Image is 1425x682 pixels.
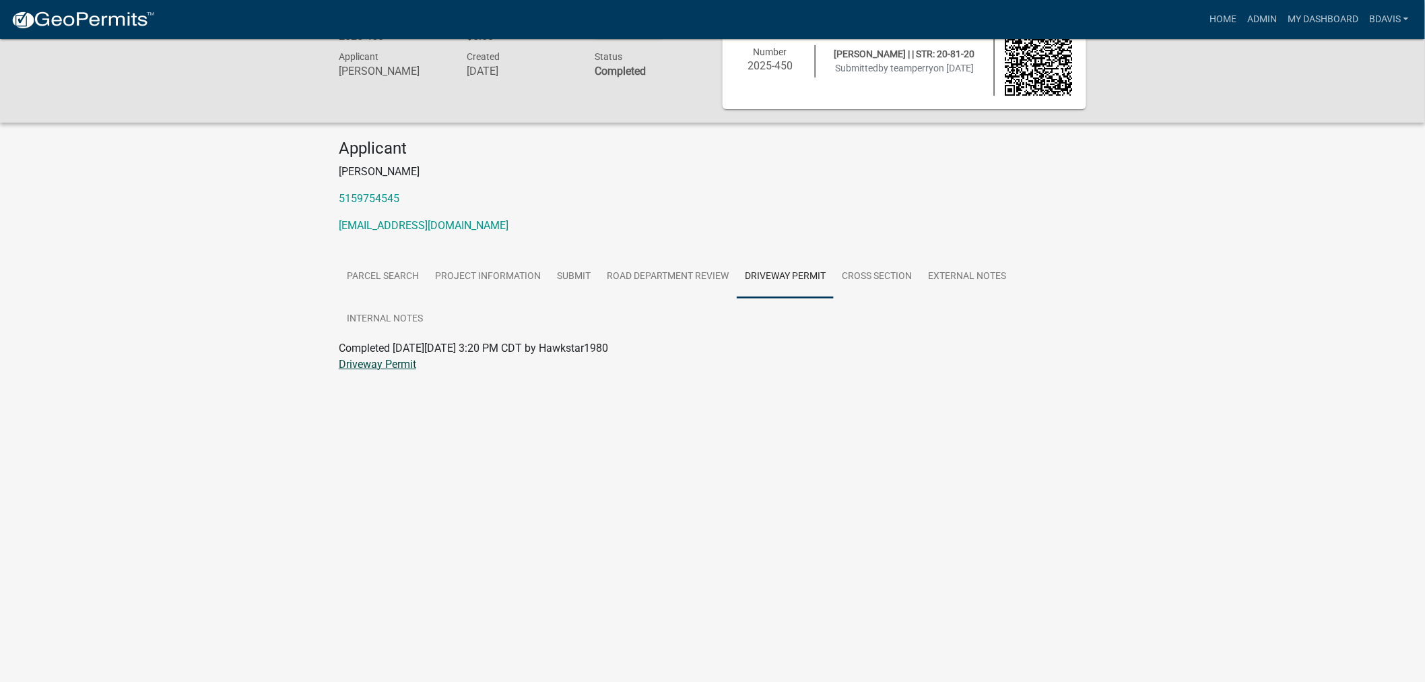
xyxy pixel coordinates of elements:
a: Driveway Permit [737,255,834,299]
a: Parcel search [339,255,427,299]
span: by teamperry [878,63,933,73]
a: [EMAIL_ADDRESS][DOMAIN_NAME] [339,219,508,232]
a: Home [1204,7,1242,32]
h6: 2025-450 [736,59,805,72]
span: Submitted on [DATE] [835,63,974,73]
span: Created [467,51,500,62]
span: Applicant [339,51,378,62]
a: bdavis [1364,7,1414,32]
span: Completed [DATE][DATE] 3:20 PM CDT by Hawkstar1980 [339,342,608,354]
a: Internal Notes [339,298,431,341]
span: Number [754,46,787,57]
a: Admin [1242,7,1282,32]
img: QR code [1005,27,1073,96]
h6: [DATE] [467,65,574,77]
p: [PERSON_NAME] [339,164,1086,180]
a: My Dashboard [1282,7,1364,32]
a: Project Information [427,255,549,299]
strong: Completed [595,65,646,77]
span: Status [595,51,622,62]
a: 5159754545 [339,192,399,205]
a: Driveway Permit [339,358,416,371]
h4: Applicant [339,139,1086,158]
a: Road Department Review [599,255,737,299]
h6: [PERSON_NAME] [339,65,446,77]
span: [PERSON_NAME] | | STR: 20-81-20 [834,49,975,59]
a: Submit [549,255,599,299]
a: External Notes [920,255,1014,299]
a: Cross Section [834,255,920,299]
